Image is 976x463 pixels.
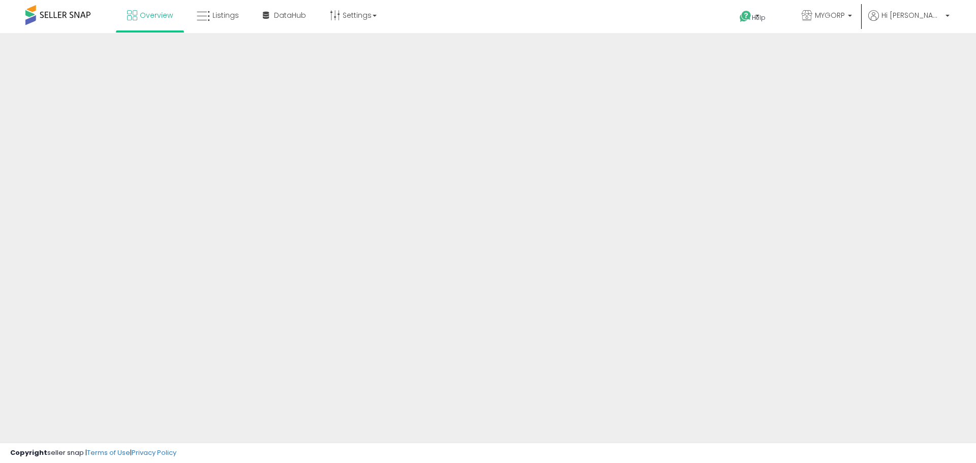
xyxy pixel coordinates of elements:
[10,448,176,458] div: seller snap | |
[274,10,306,20] span: DataHub
[739,10,752,23] i: Get Help
[132,448,176,457] a: Privacy Policy
[815,10,845,20] span: MYGORP
[868,10,950,33] a: Hi [PERSON_NAME]
[87,448,130,457] a: Terms of Use
[140,10,173,20] span: Overview
[881,10,942,20] span: Hi [PERSON_NAME]
[731,3,785,33] a: Help
[212,10,239,20] span: Listings
[752,13,766,22] span: Help
[10,448,47,457] strong: Copyright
